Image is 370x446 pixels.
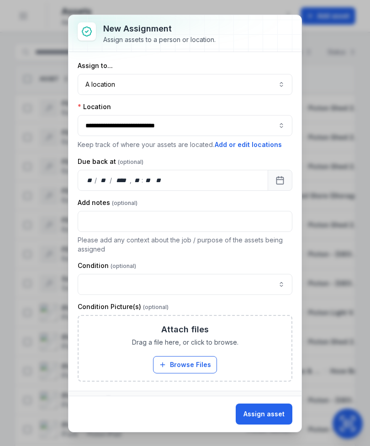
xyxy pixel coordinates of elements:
label: Location [78,102,111,111]
span: Assets [78,395,113,406]
div: day, [85,176,95,185]
button: Browse Files [153,356,217,373]
div: am/pm, [154,176,164,185]
div: , [130,176,132,185]
h3: New assignment [103,22,216,35]
button: Add or edit locations [214,140,282,150]
p: Please add any context about the job / purpose of the assets being assigned [78,236,292,254]
p: Keep track of where your assets are located. [78,140,292,150]
label: Condition [78,261,136,270]
div: 1 [104,395,113,406]
button: A location [78,74,292,95]
div: Assign assets to a person or location. [103,35,216,44]
span: Drag a file here, or click to browse. [132,338,238,347]
h3: Attach files [161,323,209,336]
div: : [142,176,144,185]
label: Add notes [78,198,137,207]
label: Due back at [78,157,143,166]
label: Condition Picture(s) [78,302,169,311]
div: / [95,176,98,185]
div: minute, [144,176,153,185]
div: month, [98,176,110,185]
button: Assets1 [69,391,301,409]
div: year, [113,176,130,185]
button: Calendar [268,170,292,191]
label: Assign to... [78,61,113,70]
div: / [110,176,113,185]
div: hour, [132,176,142,185]
button: Assign asset [236,404,292,425]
